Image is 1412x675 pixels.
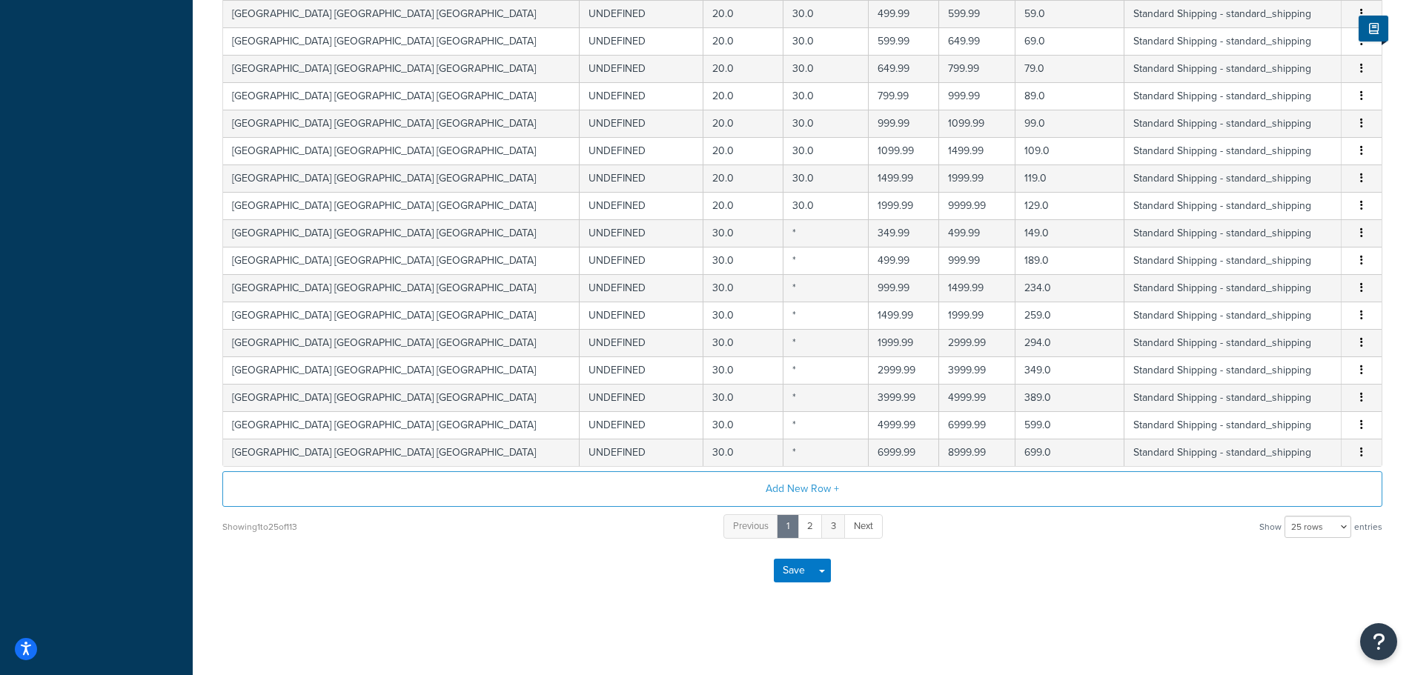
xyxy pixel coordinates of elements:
[1124,82,1342,110] td: Standard Shipping - standard_shipping
[580,302,703,329] td: UNDEFINED
[580,192,703,219] td: UNDEFINED
[1124,27,1342,55] td: Standard Shipping - standard_shipping
[580,82,703,110] td: UNDEFINED
[939,302,1015,329] td: 1999.99
[223,384,580,411] td: [GEOGRAPHIC_DATA] [GEOGRAPHIC_DATA] [GEOGRAPHIC_DATA]
[869,164,939,192] td: 1499.99
[1360,623,1397,660] button: Open Resource Center
[774,559,814,582] button: Save
[1015,164,1124,192] td: 119.0
[703,247,783,274] td: 30.0
[783,192,869,219] td: 30.0
[703,439,783,466] td: 30.0
[703,55,783,82] td: 20.0
[1015,110,1124,137] td: 99.0
[733,519,769,533] span: Previous
[703,302,783,329] td: 30.0
[1124,219,1342,247] td: Standard Shipping - standard_shipping
[1124,137,1342,164] td: Standard Shipping - standard_shipping
[854,519,873,533] span: Next
[939,274,1015,302] td: 1499.99
[223,192,580,219] td: [GEOGRAPHIC_DATA] [GEOGRAPHIC_DATA] [GEOGRAPHIC_DATA]
[869,356,939,384] td: 2999.99
[703,27,783,55] td: 20.0
[939,82,1015,110] td: 999.99
[1015,329,1124,356] td: 294.0
[703,192,783,219] td: 20.0
[1124,55,1342,82] td: Standard Shipping - standard_shipping
[1124,164,1342,192] td: Standard Shipping - standard_shipping
[703,164,783,192] td: 20.0
[703,411,783,439] td: 30.0
[939,27,1015,55] td: 649.99
[1015,219,1124,247] td: 149.0
[939,384,1015,411] td: 4999.99
[1124,439,1342,466] td: Standard Shipping - standard_shipping
[939,411,1015,439] td: 6999.99
[777,514,799,539] a: 1
[869,439,939,466] td: 6999.99
[580,219,703,247] td: UNDEFINED
[223,27,580,55] td: [GEOGRAPHIC_DATA] [GEOGRAPHIC_DATA] [GEOGRAPHIC_DATA]
[703,110,783,137] td: 20.0
[783,137,869,164] td: 30.0
[223,247,580,274] td: [GEOGRAPHIC_DATA] [GEOGRAPHIC_DATA] [GEOGRAPHIC_DATA]
[580,55,703,82] td: UNDEFINED
[939,247,1015,274] td: 999.99
[1015,274,1124,302] td: 234.0
[223,439,580,466] td: [GEOGRAPHIC_DATA] [GEOGRAPHIC_DATA] [GEOGRAPHIC_DATA]
[939,110,1015,137] td: 1099.99
[1124,329,1342,356] td: Standard Shipping - standard_shipping
[869,137,939,164] td: 1099.99
[222,471,1382,507] button: Add New Row +
[703,356,783,384] td: 30.0
[869,82,939,110] td: 799.99
[939,192,1015,219] td: 9999.99
[939,164,1015,192] td: 1999.99
[223,82,580,110] td: [GEOGRAPHIC_DATA] [GEOGRAPHIC_DATA] [GEOGRAPHIC_DATA]
[223,110,580,137] td: [GEOGRAPHIC_DATA] [GEOGRAPHIC_DATA] [GEOGRAPHIC_DATA]
[223,302,580,329] td: [GEOGRAPHIC_DATA] [GEOGRAPHIC_DATA] [GEOGRAPHIC_DATA]
[1015,192,1124,219] td: 129.0
[223,164,580,192] td: [GEOGRAPHIC_DATA] [GEOGRAPHIC_DATA] [GEOGRAPHIC_DATA]
[223,274,580,302] td: [GEOGRAPHIC_DATA] [GEOGRAPHIC_DATA] [GEOGRAPHIC_DATA]
[580,384,703,411] td: UNDEFINED
[580,356,703,384] td: UNDEFINED
[1015,411,1124,439] td: 599.0
[869,247,939,274] td: 499.99
[223,55,580,82] td: [GEOGRAPHIC_DATA] [GEOGRAPHIC_DATA] [GEOGRAPHIC_DATA]
[1015,55,1124,82] td: 79.0
[223,329,580,356] td: [GEOGRAPHIC_DATA] [GEOGRAPHIC_DATA] [GEOGRAPHIC_DATA]
[1124,302,1342,329] td: Standard Shipping - standard_shipping
[783,164,869,192] td: 30.0
[1015,384,1124,411] td: 389.0
[703,82,783,110] td: 20.0
[222,516,297,537] div: Showing 1 to 25 of 113
[580,411,703,439] td: UNDEFINED
[580,274,703,302] td: UNDEFINED
[869,27,939,55] td: 599.99
[223,411,580,439] td: [GEOGRAPHIC_DATA] [GEOGRAPHIC_DATA] [GEOGRAPHIC_DATA]
[703,274,783,302] td: 30.0
[783,27,869,55] td: 30.0
[580,27,703,55] td: UNDEFINED
[869,302,939,329] td: 1499.99
[939,137,1015,164] td: 1499.99
[1015,356,1124,384] td: 349.0
[869,384,939,411] td: 3999.99
[869,219,939,247] td: 349.99
[580,137,703,164] td: UNDEFINED
[580,439,703,466] td: UNDEFINED
[869,329,939,356] td: 1999.99
[580,164,703,192] td: UNDEFINED
[783,55,869,82] td: 30.0
[580,110,703,137] td: UNDEFINED
[869,55,939,82] td: 649.99
[869,110,939,137] td: 999.99
[939,329,1015,356] td: 2999.99
[783,82,869,110] td: 30.0
[703,329,783,356] td: 30.0
[1015,27,1124,55] td: 69.0
[1124,356,1342,384] td: Standard Shipping - standard_shipping
[821,514,846,539] a: 3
